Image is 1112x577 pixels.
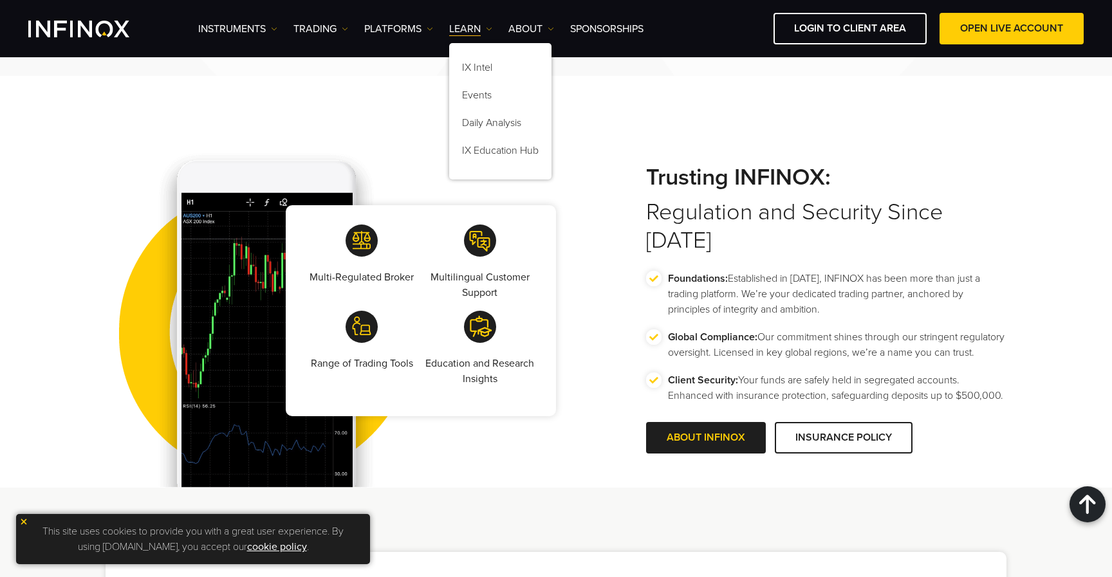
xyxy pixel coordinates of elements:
[293,21,348,37] a: TRADING
[449,139,551,167] a: IX Education Hub
[668,272,728,285] strong: Foundations:
[646,163,1006,192] strong: Trusting INFINOX:
[775,422,913,453] a: INSURANCE POLICY
[646,163,1006,255] h2: Regulation and Security Since [DATE]
[310,270,414,285] p: Multi-Regulated Broker
[423,270,537,300] p: Multilingual Customer Support
[668,271,1006,317] p: Established in [DATE], INFINOX has been more than just a trading platform. We’re your dedicated t...
[449,56,551,84] a: IX Intel
[646,422,766,453] a: ABOUT INFINOX
[423,356,537,387] p: Education and Research Insights
[668,331,757,343] strong: Global Compliance:
[311,356,413,371] p: Range of Trading Tools
[364,21,433,37] a: PLATFORMS
[774,13,927,44] a: LOGIN TO CLIENT AREA
[668,372,1006,403] p: Your funds are safely held in segregated accounts. Enhanced with insurance protection, safeguardi...
[28,21,160,37] a: INFINOX Logo
[570,21,644,37] a: SPONSORSHIPS
[449,21,492,37] a: Learn
[668,374,738,387] strong: Client Security:
[940,13,1084,44] a: OPEN LIVE ACCOUNT
[23,520,364,558] p: This site uses cookies to provide you with a great user experience. By using [DOMAIN_NAME], you a...
[198,21,277,37] a: Instruments
[247,540,307,553] a: cookie policy
[668,329,1006,360] p: Our commitment shines through our stringent regulatory oversight. Licensed in key global regions,...
[508,21,554,37] a: ABOUT
[449,84,551,111] a: Events
[19,517,28,526] img: yellow close icon
[449,111,551,139] a: Daily Analysis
